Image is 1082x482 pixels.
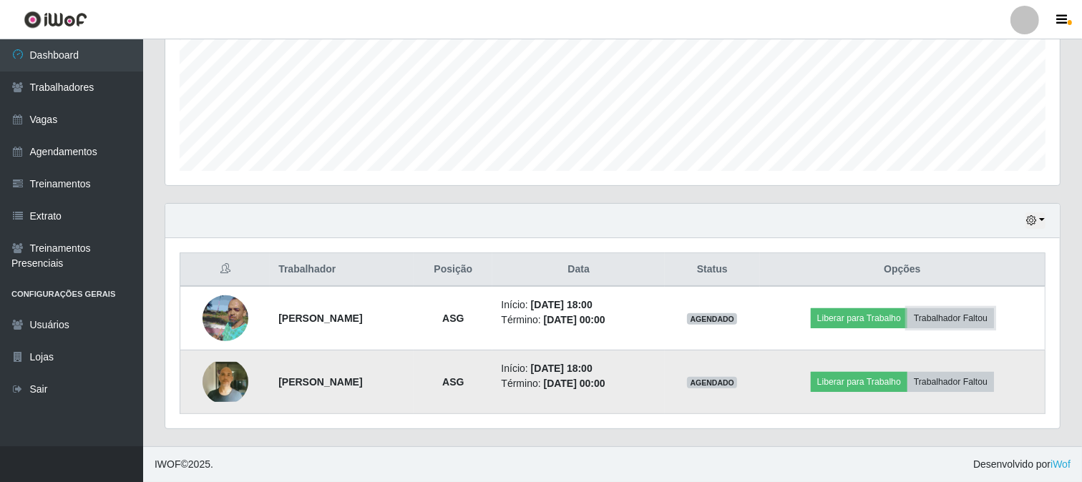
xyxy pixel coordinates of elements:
[270,253,414,287] th: Trabalhador
[501,361,655,376] li: Início:
[414,253,492,287] th: Posição
[155,457,213,472] span: © 2025 .
[544,314,605,325] time: [DATE] 00:00
[442,376,464,388] strong: ASG
[544,378,605,389] time: [DATE] 00:00
[1051,458,1071,470] a: iWof
[203,287,248,349] img: 1650917429067.jpeg
[155,458,181,470] span: IWOF
[501,297,655,313] li: Início:
[907,308,994,328] button: Trabalhador Faltou
[203,362,248,402] img: 1758664160274.jpeg
[907,372,994,392] button: Trabalhador Faltou
[492,253,664,287] th: Data
[501,376,655,391] li: Término:
[687,313,737,325] span: AGENDADO
[973,457,1071,472] span: Desenvolvido por
[665,253,760,287] th: Status
[24,11,87,29] img: CoreUI Logo
[442,313,464,324] strong: ASG
[278,376,362,388] strong: [PERSON_NAME]
[760,253,1046,287] th: Opções
[278,313,362,324] strong: [PERSON_NAME]
[811,372,907,392] button: Liberar para Trabalho
[531,363,593,374] time: [DATE] 18:00
[531,299,593,310] time: [DATE] 18:00
[811,308,907,328] button: Liberar para Trabalho
[501,313,655,328] li: Término:
[687,377,737,388] span: AGENDADO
